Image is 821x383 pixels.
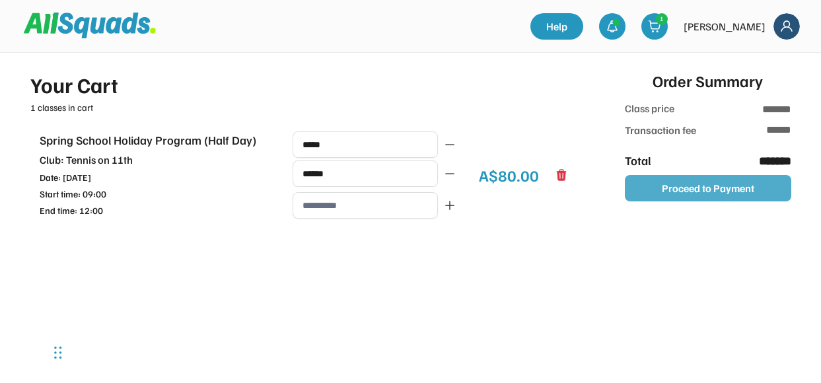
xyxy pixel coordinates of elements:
[40,131,271,149] div: Spring School Holiday Program (Half Day)
[40,170,271,184] div: Date: [DATE]
[40,187,271,201] div: Start time: 09:00
[24,13,156,38] img: Squad%20Logo.svg
[40,203,271,217] div: End time: 12:00
[653,69,763,92] div: Order Summary
[625,122,698,138] div: Transaction fee
[606,20,619,33] img: bell-03%20%281%29.svg
[648,20,661,33] img: shopping-cart-01%20%281%29.svg
[625,175,791,201] button: Proceed to Payment
[657,14,667,24] div: 1
[684,18,766,34] div: [PERSON_NAME]
[40,152,271,168] div: Club: Tennis on 11th
[625,152,698,170] div: Total
[773,13,800,40] img: Frame%2018.svg
[30,100,577,114] div: 1 classes in cart
[479,163,539,187] div: A$80.00
[530,13,583,40] a: Help
[625,100,698,118] div: Class price
[30,69,577,100] div: Your Cart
